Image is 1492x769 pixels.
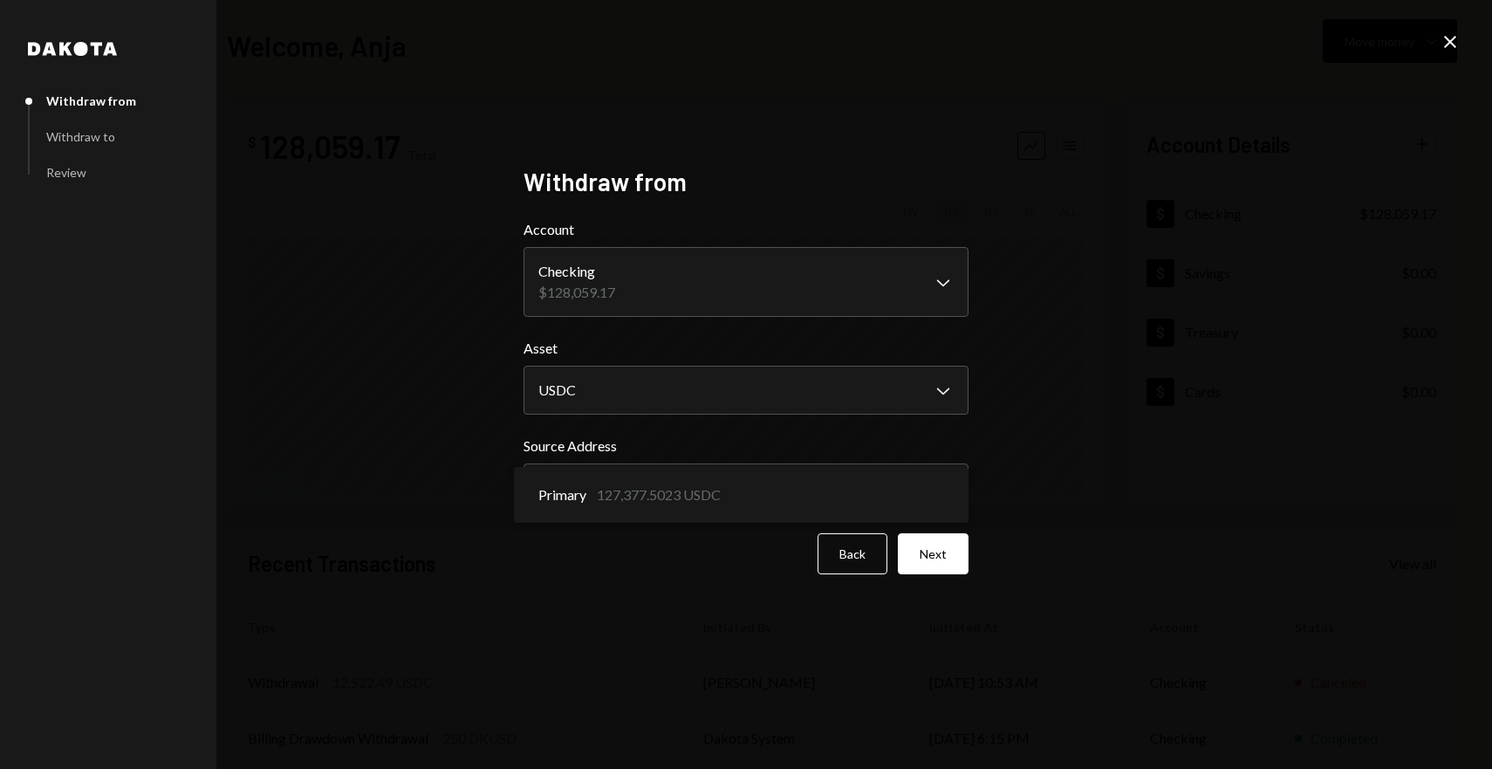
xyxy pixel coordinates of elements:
[524,219,968,240] label: Account
[524,165,968,199] h2: Withdraw from
[524,338,968,359] label: Asset
[46,165,86,180] div: Review
[46,129,115,144] div: Withdraw to
[898,533,968,574] button: Next
[524,436,968,457] label: Source Address
[524,463,968,512] button: Source Address
[597,484,721,505] div: 127,377.5023 USDC
[524,247,968,317] button: Account
[818,533,887,574] button: Back
[538,484,586,505] span: Primary
[524,366,968,415] button: Asset
[46,93,136,108] div: Withdraw from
